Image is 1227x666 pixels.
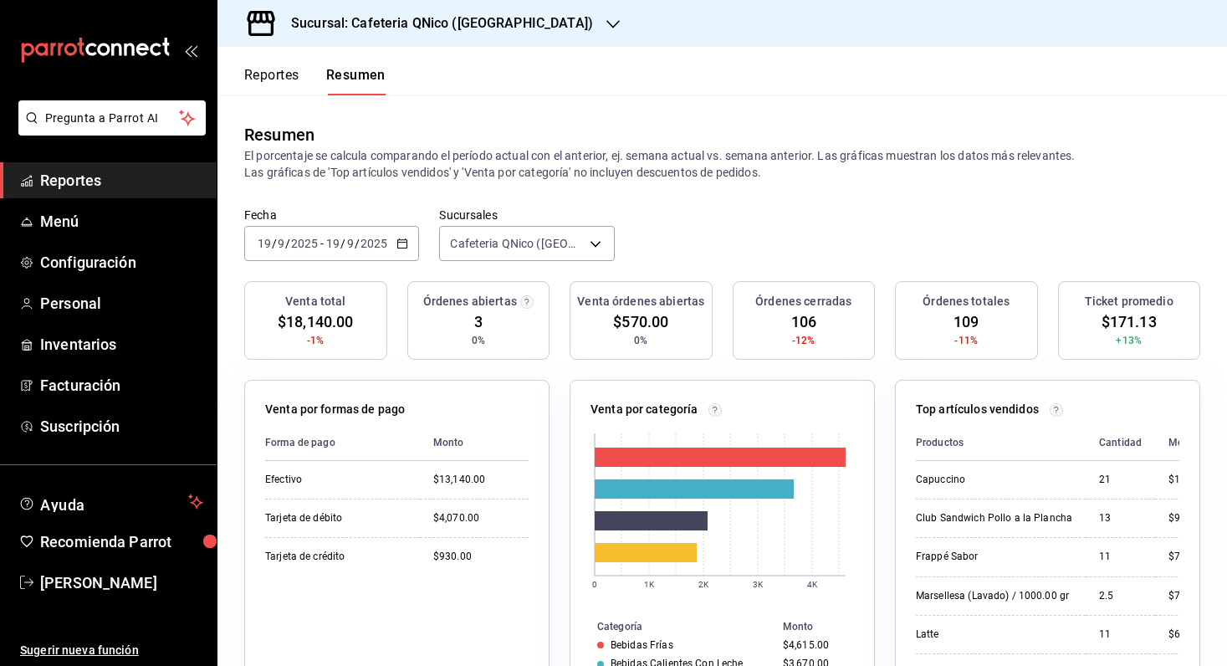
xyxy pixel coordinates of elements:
th: Categoría [570,617,776,636]
h3: Sucursal: Cafeteria QNico ([GEOGRAPHIC_DATA]) [278,13,593,33]
div: Frappé Sabor [916,550,1072,564]
span: +13% [1116,333,1142,348]
h3: Venta órdenes abiertas [577,293,704,310]
text: 3K [753,580,764,589]
input: -- [277,237,285,250]
span: $18,140.00 [278,310,353,333]
div: $750.00 [1168,589,1214,603]
span: 3 [474,310,483,333]
div: $795.00 [1168,550,1214,564]
input: -- [325,237,340,250]
div: 11 [1099,550,1142,564]
p: Venta por categoría [590,401,698,418]
h3: Órdenes cerradas [755,293,851,310]
button: Resumen [326,67,386,95]
th: Forma de pago [265,425,420,461]
text: 1K [644,580,655,589]
p: Venta por formas de pago [265,401,405,418]
span: Configuración [40,251,203,274]
span: Inventarios [40,333,203,356]
text: 0 [592,580,597,589]
label: Sucursales [439,209,614,221]
div: Efectivo [265,473,406,487]
div: Tarjeta de débito [265,511,406,525]
span: Menú [40,210,203,233]
div: $4,070.00 [433,511,529,525]
div: $930.00 [433,550,529,564]
div: $13,140.00 [433,473,529,487]
div: $1,200.00 [1168,473,1214,487]
input: -- [346,237,355,250]
span: Personal [40,292,203,315]
text: 2K [698,580,709,589]
span: -1% [307,333,324,348]
button: open_drawer_menu [184,44,197,57]
div: 13 [1099,511,1142,525]
span: - [320,237,324,250]
span: Recomienda Parrot [40,530,203,553]
span: / [285,237,290,250]
span: / [340,237,345,250]
span: 0% [634,333,647,348]
span: $570.00 [613,310,668,333]
span: -12% [792,333,815,348]
span: Ayuda [40,492,181,512]
span: -11% [954,333,978,348]
div: 11 [1099,628,1142,642]
div: navigation tabs [244,67,386,95]
h3: Órdenes totales [923,293,1010,310]
input: ---- [290,237,319,250]
h3: Órdenes abiertas [423,293,517,310]
h3: Ticket promedio [1085,293,1173,310]
div: Marsellesa (Lavado) / 1000.00 gr [916,589,1072,603]
div: 21 [1099,473,1142,487]
div: 2.5 [1099,589,1142,603]
p: Top artículos vendidos [916,401,1039,418]
a: Pregunta a Parrot AI [12,121,206,139]
div: Club Sandwich Pollo a la Plancha [916,511,1072,525]
div: $640.00 [1168,628,1214,642]
span: Cafeteria QNico ([GEOGRAPHIC_DATA]) [450,235,583,252]
button: Reportes [244,67,299,95]
th: Monto [420,425,529,461]
label: Fecha [244,209,419,221]
th: Monto [1155,425,1214,461]
span: / [355,237,360,250]
input: -- [257,237,272,250]
button: Pregunta a Parrot AI [18,100,206,136]
h3: Venta total [285,293,345,310]
span: $171.13 [1102,310,1157,333]
div: Resumen [244,122,314,147]
p: El porcentaje se calcula comparando el período actual con el anterior, ej. semana actual vs. sema... [244,147,1200,181]
div: Tarjeta de crédito [265,550,406,564]
span: Facturación [40,374,203,397]
span: Reportes [40,169,203,192]
span: Sugerir nueva función [20,642,203,659]
span: Suscripción [40,415,203,438]
span: Pregunta a Parrot AI [45,110,180,127]
th: Cantidad [1086,425,1155,461]
th: Productos [916,425,1086,461]
div: Latte [916,628,1072,642]
span: [PERSON_NAME] [40,571,203,594]
div: $4,615.00 [783,639,847,651]
span: / [272,237,277,250]
th: Monto [776,617,874,636]
input: ---- [360,237,388,250]
span: 0% [472,333,485,348]
span: 106 [791,310,816,333]
div: $985.00 [1168,511,1214,525]
span: 109 [953,310,979,333]
div: Bebidas Frías [611,639,673,651]
text: 4K [807,580,818,589]
div: Capuccino [916,473,1072,487]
